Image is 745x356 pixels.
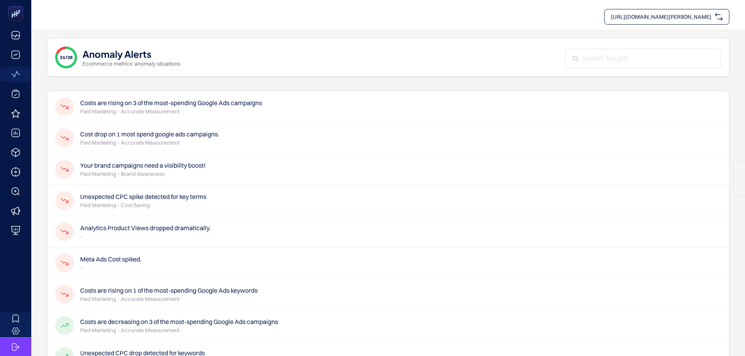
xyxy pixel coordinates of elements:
span: [URL][DOMAIN_NAME][PERSON_NAME] [611,13,712,21]
input: Search Insight [583,54,713,64]
p: Paid Marketing - Accurate Measurement [80,295,258,303]
h4: Costs are decreasing on 3 of the most-spending Google Ads campaigns [80,317,278,326]
h4: Costs are rising on 1 of the most-spending Google Ads keywords [80,286,258,295]
p: Paid Marketing - Accurate Measurement [80,107,262,115]
p: Paid Marketing - Cost Saving [80,201,206,209]
span: 31/38 [60,54,73,61]
p: Paid Marketing - Accurate Measurement [80,326,278,334]
h4: Cost drop on 1 most spend google ads campaigns. [80,129,219,139]
p: Ecommerce metrics' anomaly situations [83,60,180,68]
h4: Analytics Product Views dropped dramatically. [80,223,211,233]
img: Search Insight [573,56,579,62]
iframe: Intercom live chat [718,329,737,348]
p: - [80,233,211,240]
h4: Meta Ads Cost spiked. [80,254,142,264]
h4: Your brand campaigns need a visibility boost! [80,161,206,170]
h4: Unexpected CPC spike detected for key terms [80,192,206,201]
h4: Costs are rising on 3 of the most-spending Google Ads campaigns [80,98,262,107]
img: svg%3e [715,13,723,21]
p: Paid Marketing - Accurate Measurement [80,139,219,147]
p: Paid Marketing - Brand Awareness [80,170,206,178]
h1: Anomaly Alerts [83,47,151,60]
p: - [80,264,142,272]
